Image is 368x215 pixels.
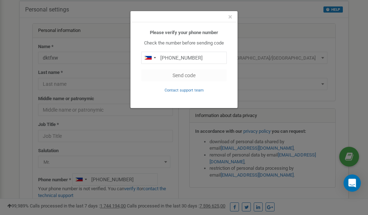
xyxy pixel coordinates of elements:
[344,174,361,192] div: Open Intercom Messenger
[141,52,227,64] input: 0905 123 4567
[141,69,227,81] button: Send code
[165,87,204,93] a: Contact support team
[165,88,204,93] small: Contact support team
[150,30,218,35] b: Please verify your phone number
[142,52,158,64] div: Telephone country code
[228,13,232,21] span: ×
[141,40,227,47] p: Check the number before sending code
[228,13,232,21] button: Close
